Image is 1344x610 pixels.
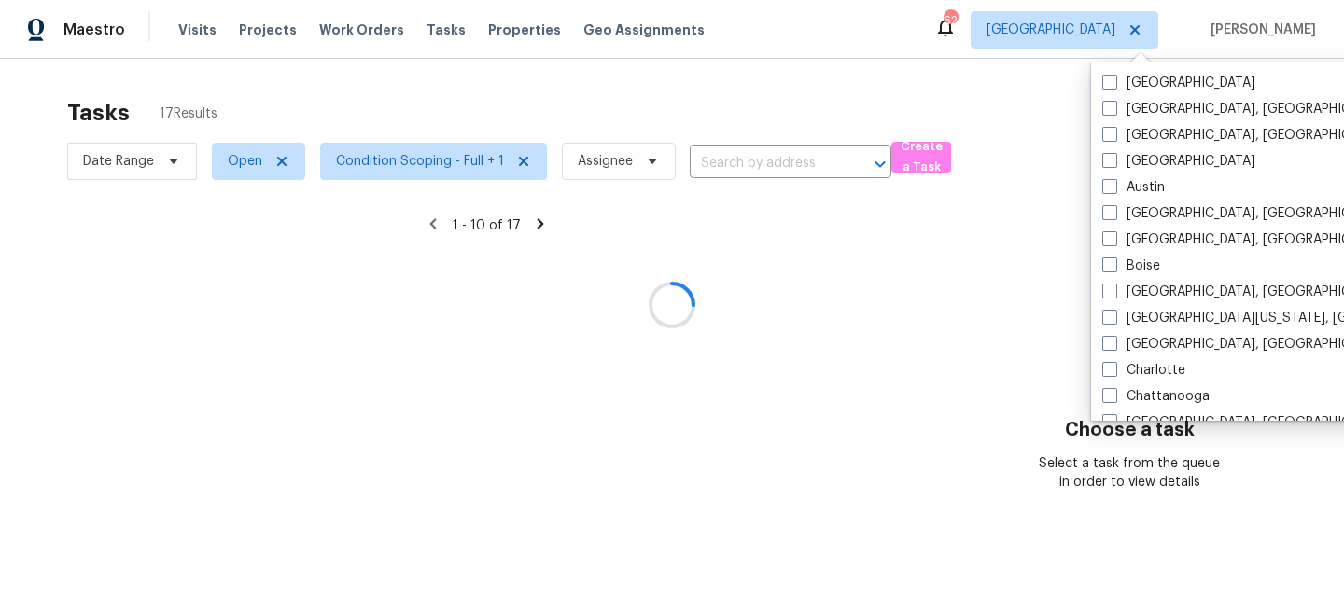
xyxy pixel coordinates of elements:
[1102,152,1255,171] label: [GEOGRAPHIC_DATA]
[1102,361,1185,380] label: Charlotte
[1102,387,1210,406] label: Chattanooga
[944,11,957,30] div: 62
[1102,178,1165,197] label: Austin
[1102,256,1160,275] label: Boise
[1102,74,1255,92] label: [GEOGRAPHIC_DATA]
